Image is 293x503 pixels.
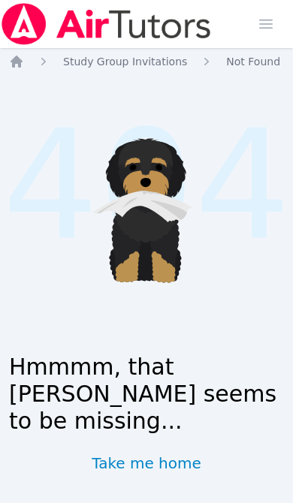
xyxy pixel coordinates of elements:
nav: Breadcrumb [9,54,284,69]
span: Not Found [226,56,280,68]
span: Study Group Invitations [63,56,187,68]
a: Take me home [92,453,201,474]
span: 404 [2,73,291,300]
a: Study Group Invitations [63,54,187,69]
h1: Hmmmm, that [PERSON_NAME] seems to be missing... [9,354,284,435]
a: Not Found [226,54,280,69]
